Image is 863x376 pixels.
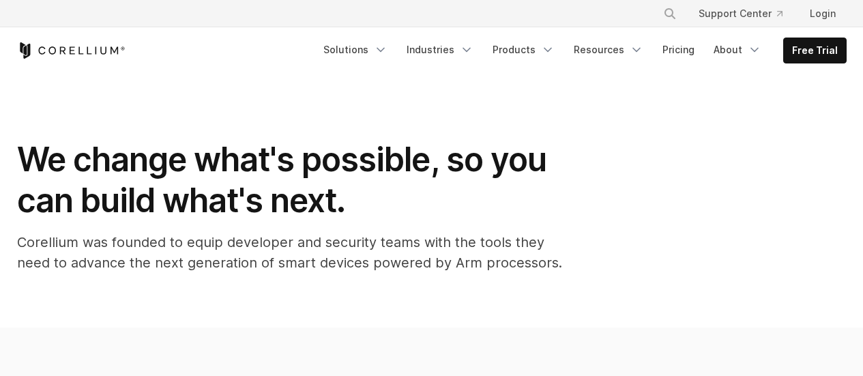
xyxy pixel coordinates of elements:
a: Corellium Home [17,42,126,59]
h1: We change what's possible, so you can build what's next. [17,139,563,221]
a: Login [799,1,847,26]
button: Search [658,1,682,26]
div: Navigation Menu [647,1,847,26]
a: Pricing [654,38,703,62]
a: About [705,38,770,62]
a: Industries [398,38,482,62]
a: Solutions [315,38,396,62]
a: Free Trial [784,38,846,63]
div: Navigation Menu [315,38,847,63]
a: Support Center [688,1,793,26]
a: Products [484,38,563,62]
p: Corellium was founded to equip developer and security teams with the tools they need to advance t... [17,232,563,273]
a: Resources [566,38,652,62]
